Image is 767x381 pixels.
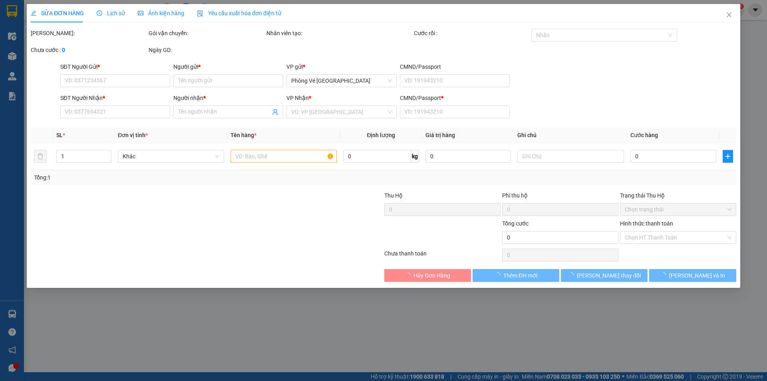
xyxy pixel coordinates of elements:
span: Lịch sử [97,10,125,16]
div: SĐT Người Gửi [60,62,170,71]
div: CMND/Passport [400,94,510,102]
span: Hủy Đơn Hàng [414,271,451,280]
div: Gói vận chuyển: [149,29,265,38]
span: loading [568,272,577,278]
button: plus [723,150,733,163]
span: [PERSON_NAME] thay đổi [577,271,641,280]
div: CMND/Passport [400,62,510,71]
span: plus [723,153,733,160]
span: loading [660,272,669,278]
span: Khác [123,150,219,162]
div: SĐT Người Nhận [60,94,170,102]
span: edit [31,10,36,16]
button: [PERSON_NAME] và In [650,269,736,282]
span: kg [411,150,419,163]
label: Hình thức thanh toán [620,220,673,227]
div: Chưa cước : [31,46,147,54]
div: Ngày GD: [149,46,265,54]
span: Phòng Vé Tuy Hòa [292,75,392,87]
button: Thêm ĐH mới [473,269,559,282]
span: Chọn trạng thái [625,203,731,215]
div: Trạng thái Thu Hộ [620,191,736,200]
span: Yêu cầu xuất hóa đơn điện tử [197,10,281,16]
input: Ghi Chú [518,150,624,163]
span: Cước hàng [630,132,658,138]
input: VD: Bàn, Ghế [230,150,337,163]
div: Người gửi [173,62,283,71]
div: Người nhận [173,94,283,102]
div: [PERSON_NAME]: [31,29,147,38]
span: Định lượng [367,132,395,138]
span: loading [405,272,414,278]
span: clock-circle [97,10,102,16]
div: Tổng: 1 [34,173,296,182]
span: SL [56,132,63,138]
div: Chưa thanh toán [383,249,501,263]
span: VP Nhận [287,95,309,101]
span: Thêm ĐH mới [503,271,537,280]
span: [PERSON_NAME] và In [669,271,725,280]
img: icon [197,10,203,17]
span: Ảnh kiện hàng [138,10,184,16]
span: Đơn vị tính [118,132,148,138]
span: Tên hàng [230,132,256,138]
div: Nhân viên tạo: [266,29,412,38]
span: user-add [272,109,279,115]
span: Tổng cước [502,220,529,227]
b: 0 [62,47,65,53]
button: delete [34,150,47,163]
div: VP gửi [287,62,397,71]
div: Cước rồi : [414,29,530,38]
span: picture [138,10,143,16]
span: Giá trị hàng [425,132,455,138]
button: Close [718,4,740,26]
button: Hủy Đơn Hàng [384,269,471,282]
span: loading [495,272,503,278]
div: Phí thu hộ [502,191,618,203]
span: SỬA ĐƠN HÀNG [31,10,84,16]
th: Ghi chú [515,128,627,143]
button: [PERSON_NAME] thay đổi [561,269,648,282]
span: Thu Hộ [384,192,403,199]
span: close [726,12,732,18]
